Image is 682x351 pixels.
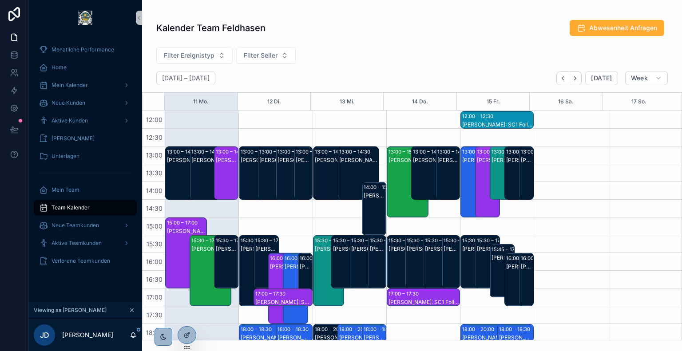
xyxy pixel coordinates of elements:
[556,71,569,85] button: Back
[52,204,90,211] span: Team Kalender
[425,245,453,252] div: [PERSON_NAME]: SC1
[462,236,495,245] div: 15:30 – 17:00
[461,236,485,288] div: 15:30 – 17:00[PERSON_NAME]: SC1
[412,93,428,110] button: 14 Do.
[34,235,137,251] a: Aktive Teamkunden
[462,112,496,121] div: 12:00 – 12:30
[370,245,385,252] div: [PERSON_NAME]: SC1
[313,147,354,199] div: 13:00 – 14:30[PERSON_NAME]: SC1
[351,245,380,252] div: [PERSON_NAME]: SC1
[166,218,206,288] div: 15:00 – 17:00[PERSON_NAME]: SC2
[585,71,618,85] button: [DATE]
[505,253,529,306] div: 16:00 – 17:30[PERSON_NAME]: SC1
[521,157,533,164] div: [PERSON_NAME]: SC1
[216,236,249,245] div: 15:30 – 17:00
[362,324,386,341] div: 18:00 – 18:30[PERSON_NAME]: SC1 Follow Up
[487,93,500,110] button: 15 Fr.
[387,289,460,306] div: 17:00 – 17:30[PERSON_NAME]: SC1 Follow Up
[477,147,510,156] div: 13:00 – 15:00
[52,186,79,193] span: Mein Team
[413,157,452,164] div: [PERSON_NAME]: SC1
[241,157,269,164] div: [PERSON_NAME]: SC1
[492,157,514,164] div: [PERSON_NAME]: SC2 Follow Up
[389,245,417,252] div: [PERSON_NAME]: SC1
[52,117,88,124] span: Aktive Kunden
[461,147,485,217] div: 13:00 – 15:00[PERSON_NAME]: SC2
[519,253,533,306] div: 16:00 – 17:30[PERSON_NAME]: SC1
[294,147,312,199] div: 13:00 – 14:30[PERSON_NAME]: SC1
[462,121,533,128] div: [PERSON_NAME]: SC1 Follow Up
[387,236,417,288] div: 15:30 – 17:00[PERSON_NAME]: SC1
[236,47,296,64] button: Select Button
[340,93,355,110] button: 13 Mi.
[144,187,165,194] span: 14:00
[300,254,333,263] div: 16:00 – 17:30
[631,93,646,110] button: 17 So.
[216,245,238,252] div: [PERSON_NAME]: SC1
[558,93,574,110] button: 16 Sa.
[315,245,343,252] div: [PERSON_NAME]: SC2
[332,236,362,288] div: 15:30 – 17:00[PERSON_NAME]: SC1
[270,263,292,270] div: [PERSON_NAME]: SC2
[255,245,278,252] div: [PERSON_NAME]: SC1
[255,236,288,245] div: 15:30 – 17:00
[436,147,460,199] div: 13:00 – 14:30[PERSON_NAME]: SC1
[296,157,311,164] div: [PERSON_NAME]: SC1
[52,153,79,160] span: Unterlagen
[389,236,421,245] div: 15:30 – 17:00
[333,236,366,245] div: 15:30 – 17:00
[278,157,306,164] div: [PERSON_NAME]: SC1
[269,253,293,323] div: 16:00 – 18:00[PERSON_NAME]: SC2
[387,147,428,217] div: 13:00 – 15:00[PERSON_NAME]: SC2
[499,334,533,341] div: [PERSON_NAME]: SC1 Follow Up
[444,245,459,252] div: [PERSON_NAME]: SC1
[315,236,348,245] div: 15:30 – 17:30
[521,263,533,270] div: [PERSON_NAME]: SC1
[589,24,657,32] span: Abwesenheit Anfragen
[28,35,142,280] div: scrollable content
[52,64,67,71] span: Home
[315,157,354,164] div: [PERSON_NAME]: SC1
[285,254,318,263] div: 16:00 – 18:00
[34,130,137,146] a: [PERSON_NAME]
[167,157,206,164] div: [PERSON_NAME]: SC1
[521,254,554,263] div: 16:00 – 17:30
[144,293,165,301] span: 17:00
[437,147,471,156] div: 13:00 – 14:30
[369,236,386,288] div: 15:30 – 17:00[PERSON_NAME]: SC1
[424,236,454,288] div: 15:30 – 17:00[PERSON_NAME]: SC1
[364,183,397,192] div: 14:00 – 15:30
[462,325,496,334] div: 18:00 – 20:00
[214,147,238,199] div: 13:00 – 14:30[PERSON_NAME]: SC1 Follow Up
[444,236,476,245] div: 15:30 – 17:00
[78,11,92,25] img: App logo
[413,147,446,156] div: 13:00 – 14:30
[34,253,137,269] a: Verlorene Teamkunden
[241,245,263,252] div: [PERSON_NAME]: Do not Book
[315,147,348,156] div: 13:00 – 14:30
[506,147,539,156] div: 13:00 – 14:30
[278,325,311,334] div: 18:00 – 18:30
[506,157,528,164] div: [PERSON_NAME]: SC1
[278,147,311,156] div: 13:00 – 14:30
[591,74,612,82] span: [DATE]
[462,334,522,341] div: [PERSON_NAME]: SC2
[267,93,281,110] button: 12 Di.
[405,236,436,288] div: 15:30 – 17:00[PERSON_NAME]: SC1
[144,329,165,336] span: 18:00
[338,147,379,199] div: 13:00 – 14:30[PERSON_NAME]: SC1
[190,147,231,199] div: 13:00 – 14:30[PERSON_NAME]: SC1
[278,334,312,341] div: [PERSON_NAME]: SC1 Follow Up
[167,147,200,156] div: 13:00 – 14:30
[167,228,206,235] div: [PERSON_NAME]: SC2
[164,51,214,60] span: Filter Ereignistyp
[412,147,452,199] div: 13:00 – 14:30[PERSON_NAME]: SC1
[34,182,137,198] a: Mein Team
[244,51,278,60] span: Filter Seller
[40,330,49,340] span: JD
[298,253,312,306] div: 16:00 – 17:30[PERSON_NAME]: SC1
[339,325,373,334] div: 18:00 – 20:00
